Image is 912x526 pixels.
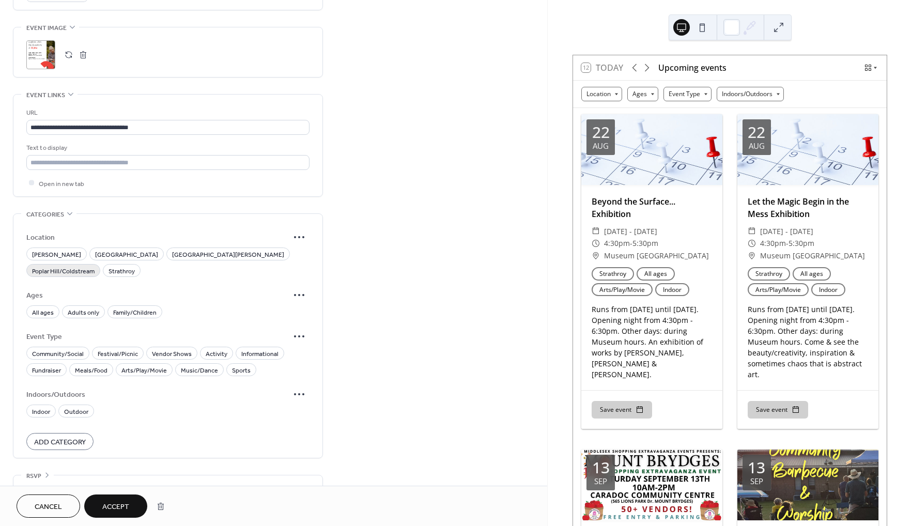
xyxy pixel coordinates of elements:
[604,250,709,262] span: Museum [GEOGRAPHIC_DATA]
[658,61,726,74] div: Upcoming events
[232,365,251,376] span: Sports
[26,90,65,101] span: Event links
[109,266,135,276] span: Strathroy
[581,304,722,380] div: Runs from [DATE] until [DATE]. Opening night from 4:30pm - 6:30pm. Other days: during Museum hour...
[592,125,610,140] div: 22
[630,237,632,250] span: -
[594,477,607,485] div: Sep
[32,348,84,359] span: Community/Social
[84,494,147,518] button: Accept
[593,142,609,150] div: Aug
[32,249,81,260] span: [PERSON_NAME]
[98,348,138,359] span: Festival/Picnic
[592,250,600,262] div: ​
[750,477,763,485] div: Sep
[786,237,789,250] span: -
[32,406,50,417] span: Indoor
[748,237,756,250] div: ​
[26,471,41,482] span: RSVP
[152,348,192,359] span: Vendor Shows
[32,307,54,318] span: All ages
[75,365,107,376] span: Meals/Food
[592,237,600,250] div: ​
[789,237,814,250] span: 5:30pm
[760,225,813,238] span: [DATE] - [DATE]
[181,365,218,376] span: Music/Dance
[760,250,865,262] span: Museum [GEOGRAPHIC_DATA]
[581,195,722,220] div: Beyond the Surface... Exhibition
[102,502,129,513] span: Accept
[748,250,756,262] div: ​
[592,401,652,419] button: Save event
[206,348,227,359] span: Activity
[17,494,80,518] button: Cancel
[760,237,786,250] span: 4:30pm
[113,307,157,318] span: Family/Children
[32,266,95,276] span: Poplar Hill/Coldstream
[592,225,600,238] div: ​
[241,348,279,359] span: Informational
[737,195,878,220] div: Let the Magic Begin in the Mess Exhibition
[64,406,88,417] span: Outdoor
[26,143,307,153] div: Text to display
[121,365,167,376] span: Arts/Play/Movie
[26,433,94,450] button: Add Category
[748,460,765,475] div: 13
[592,460,610,475] div: 13
[26,23,67,34] span: Event image
[748,401,808,419] button: Save event
[748,125,765,140] div: 22
[26,233,289,243] span: Location
[604,237,630,250] span: 4:30pm
[26,290,289,301] span: Ages
[749,142,765,150] div: Aug
[748,225,756,238] div: ​
[737,304,878,380] div: Runs from [DATE] until [DATE]. Opening night from 4:30pm - 6:30pm. Other days: during Museum hour...
[172,249,284,260] span: [GEOGRAPHIC_DATA][PERSON_NAME]
[26,390,289,400] span: Indoors/Outdoors
[26,107,307,118] div: URL
[13,475,322,497] div: •••
[68,307,99,318] span: Adults only
[26,332,289,343] span: Event Type
[26,40,55,69] div: ;
[35,502,62,513] span: Cancel
[34,437,86,447] span: Add Category
[32,365,61,376] span: Fundraiser
[604,225,657,238] span: [DATE] - [DATE]
[39,178,84,189] span: Open in new tab
[95,249,158,260] span: [GEOGRAPHIC_DATA]
[632,237,658,250] span: 5:30pm
[26,209,64,220] span: Categories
